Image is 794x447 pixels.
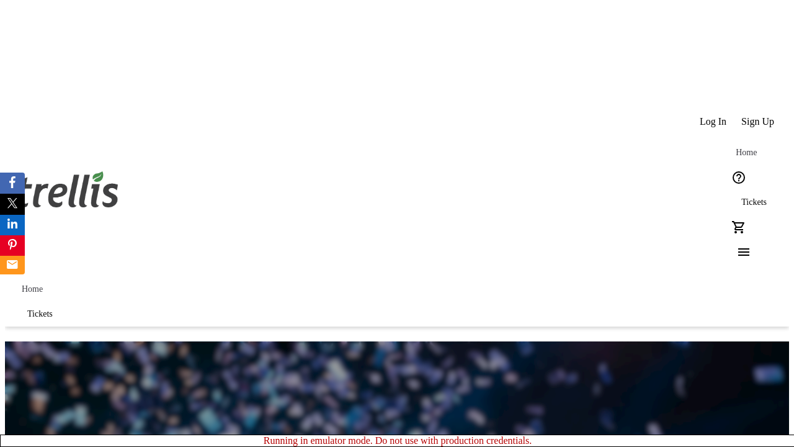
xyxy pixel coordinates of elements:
span: Log In [700,116,726,127]
a: Tickets [726,190,782,215]
span: Sign Up [741,116,774,127]
span: Home [736,148,757,158]
span: Tickets [27,309,53,319]
a: Tickets [12,302,68,327]
button: Log In [692,109,734,134]
img: Orient E2E Organization ES9OzyvT53's Logo [12,158,123,220]
button: Cart [726,215,751,240]
span: Home [22,284,43,294]
button: Help [726,165,751,190]
a: Home [12,277,52,302]
button: Menu [726,240,751,264]
span: Tickets [741,197,767,207]
button: Sign Up [734,109,782,134]
a: Home [726,140,766,165]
